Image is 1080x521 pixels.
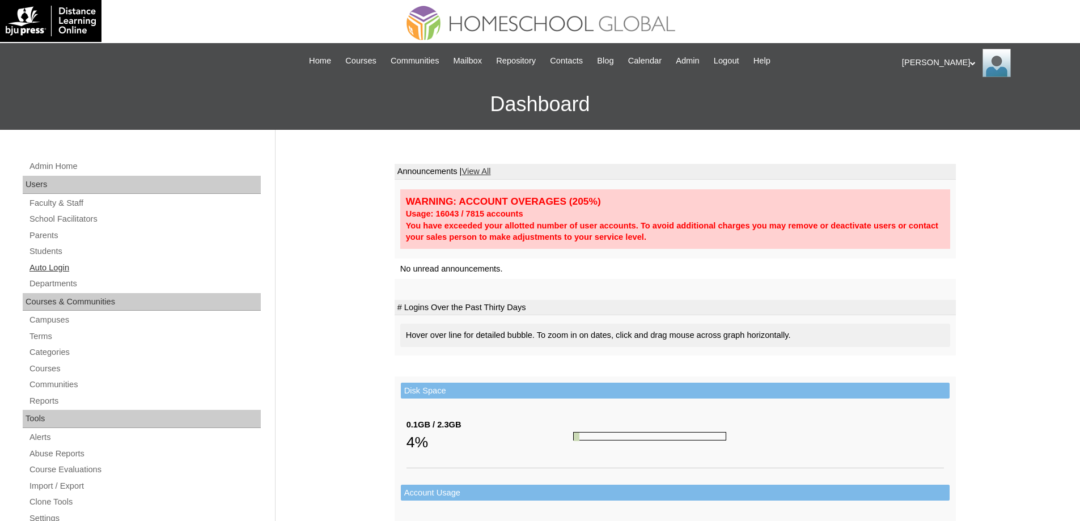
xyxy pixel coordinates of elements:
[28,277,261,291] a: Departments
[748,54,776,67] a: Help
[490,54,541,67] a: Repository
[406,431,573,454] div: 4%
[28,329,261,344] a: Terms
[6,79,1074,130] h3: Dashboard
[385,54,445,67] a: Communities
[753,54,770,67] span: Help
[28,212,261,226] a: School Facilitators
[448,54,488,67] a: Mailbox
[303,54,337,67] a: Home
[28,159,261,173] a: Admin Home
[28,430,261,444] a: Alerts
[401,485,950,501] td: Account Usage
[28,394,261,408] a: Reports
[28,495,261,509] a: Clone Tools
[670,54,705,67] a: Admin
[28,378,261,392] a: Communities
[406,209,523,218] strong: Usage: 16043 / 7815 accounts
[28,244,261,259] a: Students
[28,362,261,376] a: Courses
[28,345,261,359] a: Categories
[550,54,583,67] span: Contacts
[23,410,261,428] div: Tools
[400,324,950,347] div: Hover over line for detailed bubble. To zoom in on dates, click and drag mouse across graph horiz...
[395,164,956,180] td: Announcements |
[23,176,261,194] div: Users
[628,54,662,67] span: Calendar
[391,54,439,67] span: Communities
[6,6,96,36] img: logo-white.png
[902,49,1069,77] div: [PERSON_NAME]
[28,447,261,461] a: Abuse Reports
[23,293,261,311] div: Courses & Communities
[714,54,739,67] span: Logout
[28,479,261,493] a: Import / Export
[591,54,619,67] a: Blog
[597,54,613,67] span: Blog
[28,196,261,210] a: Faculty & Staff
[309,54,331,67] span: Home
[708,54,745,67] a: Logout
[406,419,573,431] div: 0.1GB / 2.3GB
[544,54,588,67] a: Contacts
[28,463,261,477] a: Course Evaluations
[28,313,261,327] a: Campuses
[461,167,490,176] a: View All
[496,54,536,67] span: Repository
[28,228,261,243] a: Parents
[454,54,482,67] span: Mailbox
[401,383,950,399] td: Disk Space
[406,220,945,243] div: You have exceeded your allotted number of user accounts. To avoid additional charges you may remo...
[28,261,261,275] a: Auto Login
[676,54,700,67] span: Admin
[345,54,376,67] span: Courses
[982,49,1011,77] img: Ariane Ebuen
[395,300,956,316] td: # Logins Over the Past Thirty Days
[395,259,956,279] td: No unread announcements.
[406,195,945,208] div: WARNING: ACCOUNT OVERAGES (205%)
[622,54,667,67] a: Calendar
[340,54,382,67] a: Courses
